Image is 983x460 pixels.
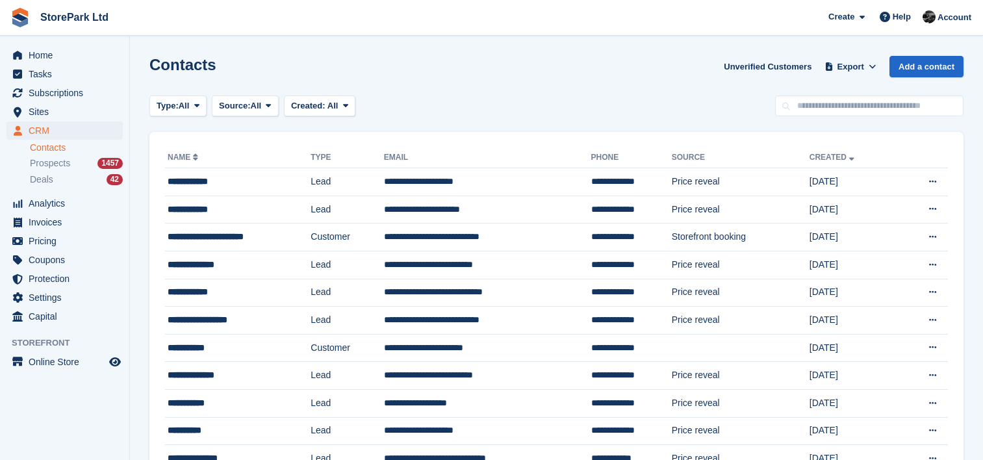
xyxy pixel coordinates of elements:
td: Price reveal [672,196,810,224]
h1: Contacts [149,56,216,73]
span: Pricing [29,232,107,250]
a: Preview store [107,354,123,370]
td: [DATE] [810,279,898,307]
a: Add a contact [889,56,964,77]
span: Settings [29,288,107,307]
span: All [327,101,338,110]
td: Lead [311,196,383,224]
span: All [179,99,190,112]
span: Tasks [29,65,107,83]
span: Subscriptions [29,84,107,102]
button: Source: All [212,96,279,117]
th: Source [672,147,810,168]
td: Lead [311,417,383,445]
span: Analytics [29,194,107,212]
div: 42 [107,174,123,185]
a: menu [6,213,123,231]
a: menu [6,194,123,212]
a: menu [6,84,123,102]
td: [DATE] [810,334,898,362]
div: 1457 [97,158,123,169]
button: Type: All [149,96,207,117]
a: menu [6,307,123,326]
a: StorePark Ltd [35,6,114,28]
td: Price reveal [672,251,810,279]
a: menu [6,270,123,288]
td: Customer [311,334,383,362]
span: Online Store [29,353,107,371]
a: Prospects 1457 [30,157,123,170]
td: Lead [311,279,383,307]
td: [DATE] [810,417,898,445]
td: [DATE] [810,389,898,417]
span: Storefront [12,337,129,350]
a: menu [6,288,123,307]
td: [DATE] [810,196,898,224]
a: Created [810,153,857,162]
span: All [251,99,262,112]
td: [DATE] [810,224,898,251]
td: Price reveal [672,362,810,390]
a: Contacts [30,142,123,154]
th: Phone [591,147,672,168]
a: Name [168,153,201,162]
a: menu [6,103,123,121]
td: Lead [311,168,383,196]
span: Type: [157,99,179,112]
a: Deals 42 [30,173,123,186]
span: Export [837,60,864,73]
td: Price reveal [672,279,810,307]
span: Protection [29,270,107,288]
span: Account [938,11,971,24]
button: Export [822,56,879,77]
span: Prospects [30,157,70,170]
td: [DATE] [810,251,898,279]
a: menu [6,353,123,371]
a: menu [6,46,123,64]
td: Lead [311,362,383,390]
span: Created: [291,101,326,110]
td: Price reveal [672,168,810,196]
span: Home [29,46,107,64]
td: [DATE] [810,168,898,196]
th: Email [384,147,591,168]
td: Lead [311,389,383,417]
span: Create [828,10,854,23]
span: Sites [29,103,107,121]
th: Type [311,147,383,168]
td: [DATE] [810,362,898,390]
img: stora-icon-8386f47178a22dfd0bd8f6a31ec36ba5ce8667c1dd55bd0f319d3a0aa187defe.svg [10,8,30,27]
a: menu [6,65,123,83]
td: Price reveal [672,389,810,417]
td: Lead [311,251,383,279]
span: Invoices [29,213,107,231]
button: Created: All [284,96,355,117]
span: Help [893,10,911,23]
td: Lead [311,307,383,335]
span: Source: [219,99,250,112]
td: Storefront booking [672,224,810,251]
td: Price reveal [672,307,810,335]
img: Ryan Mulcahy [923,10,936,23]
td: [DATE] [810,307,898,335]
span: Deals [30,173,53,186]
td: Customer [311,224,383,251]
span: Coupons [29,251,107,269]
a: menu [6,121,123,140]
td: Price reveal [672,417,810,445]
span: Capital [29,307,107,326]
a: menu [6,232,123,250]
a: menu [6,251,123,269]
span: CRM [29,121,107,140]
a: Unverified Customers [719,56,817,77]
